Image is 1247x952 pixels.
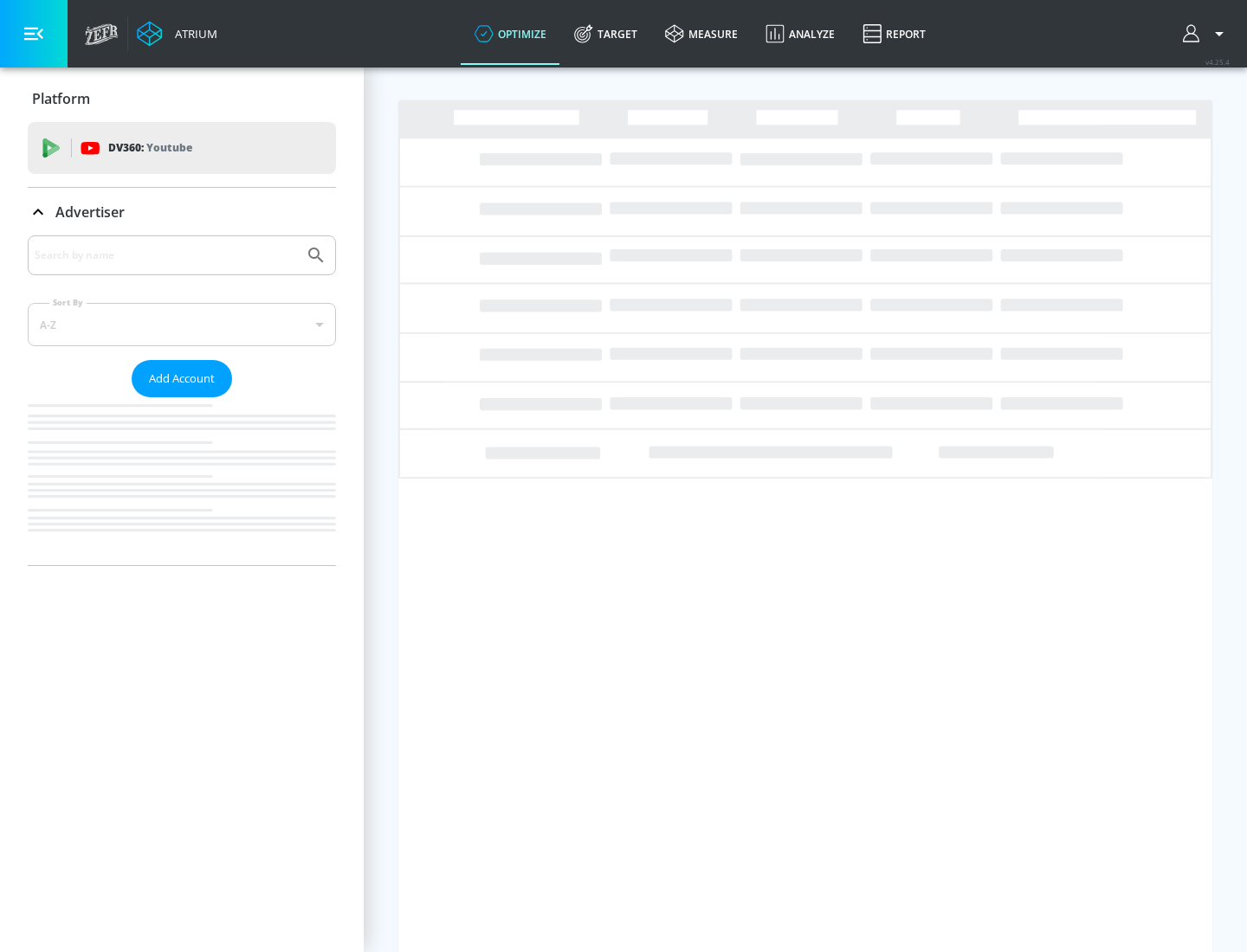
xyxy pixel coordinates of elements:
div: A-Z [28,303,336,346]
a: Report [849,3,940,65]
nav: list of Advertiser [28,397,336,565]
p: DV360: [108,138,192,158]
a: measure [651,3,752,65]
div: Advertiser [28,188,336,236]
div: Advertiser [28,235,336,565]
span: Add Account [149,369,215,389]
a: Target [560,3,651,65]
p: Advertiser [55,203,125,222]
div: DV360: Youtube [28,122,336,174]
label: Sort By [49,297,87,308]
input: Search by name [35,244,297,267]
span: v 4.25.4 [1205,57,1230,67]
p: Youtube [146,138,192,157]
a: Atrium [137,21,217,47]
button: Add Account [132,360,232,397]
a: optimize [461,3,560,65]
div: Platform [28,74,336,123]
a: Analyze [752,3,849,65]
p: Platform [32,89,90,108]
div: Atrium [168,26,217,42]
